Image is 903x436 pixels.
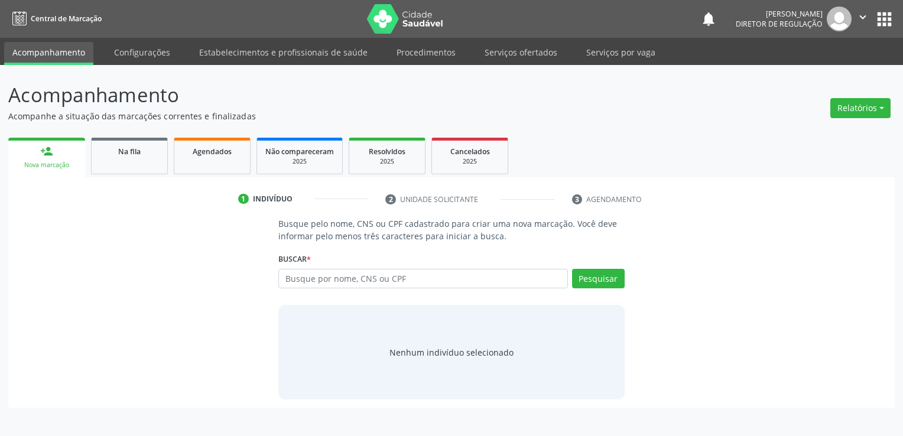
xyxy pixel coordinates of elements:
div: person_add [40,145,53,158]
p: Acompanhamento [8,80,629,110]
a: Serviços por vaga [578,42,664,63]
p: Busque pelo nome, CNS ou CPF cadastrado para criar uma nova marcação. Você deve informar pelo men... [278,217,624,242]
span: Resolvidos [369,147,405,157]
span: Diretor de regulação [736,19,823,29]
div: Nenhum indivíduo selecionado [389,346,514,359]
button:  [852,6,874,31]
a: Serviços ofertados [476,42,566,63]
span: Não compareceram [265,147,334,157]
a: Procedimentos [388,42,464,63]
a: Central de Marcação [8,9,102,28]
div: 1 [238,194,249,204]
span: Central de Marcação [31,14,102,24]
button: notifications [700,11,717,27]
button: Pesquisar [572,269,625,289]
a: Estabelecimentos e profissionais de saúde [191,42,376,63]
span: Cancelados [450,147,490,157]
button: apps [874,9,895,30]
a: Acompanhamento [4,42,93,65]
span: Na fila [118,147,141,157]
div: [PERSON_NAME] [736,9,823,19]
div: Indivíduo [253,194,293,204]
span: Agendados [193,147,232,157]
p: Acompanhe a situação das marcações correntes e finalizadas [8,110,629,122]
div: 2025 [358,157,417,166]
div: 2025 [265,157,334,166]
label: Buscar [278,250,311,269]
div: 2025 [440,157,499,166]
img: img [827,6,852,31]
button: Relatórios [830,98,891,118]
input: Busque por nome, CNS ou CPF [278,269,567,289]
div: Nova marcação [17,161,77,170]
a: Configurações [106,42,178,63]
i:  [856,11,869,24]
